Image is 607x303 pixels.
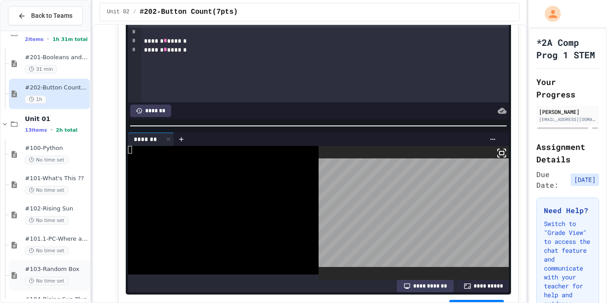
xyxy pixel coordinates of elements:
[25,266,88,273] span: #103-Random Box
[25,277,68,285] span: No time set
[539,116,596,123] div: [EMAIL_ADDRESS][DOMAIN_NAME]
[25,145,88,152] span: #100-Python
[25,54,88,61] span: #201-Booleans and Buttons(7pts)
[536,76,599,101] h2: Your Progress
[25,115,88,123] span: Unit 01
[25,235,88,243] span: #101.1-PC-Where am I?
[544,205,591,216] h3: Need Help?
[133,8,136,16] span: /
[52,36,88,42] span: 1h 31m total
[539,108,596,116] div: [PERSON_NAME]
[536,141,599,166] h2: Assignment Details
[8,6,83,25] button: Back to Teams
[25,127,47,133] span: 13 items
[536,169,567,190] span: Due Date:
[25,186,68,194] span: No time set
[140,7,238,17] span: #202-Button Count(7pts)
[56,127,78,133] span: 2h total
[51,126,52,133] span: •
[571,174,599,186] span: [DATE]
[536,36,599,61] h1: *2A Comp Prog 1 STEM
[47,36,49,43] span: •
[25,36,44,42] span: 2 items
[535,4,563,24] div: My Account
[25,65,57,73] span: 31 min
[25,246,68,255] span: No time set
[25,156,68,164] span: No time set
[25,84,88,92] span: #202-Button Count(7pts)
[25,95,46,104] span: 1h
[25,205,88,213] span: #102-Rising Sun
[31,11,72,20] span: Back to Teams
[25,216,68,225] span: No time set
[25,175,88,182] span: #101-What's This ??
[107,8,129,16] span: Unit 02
